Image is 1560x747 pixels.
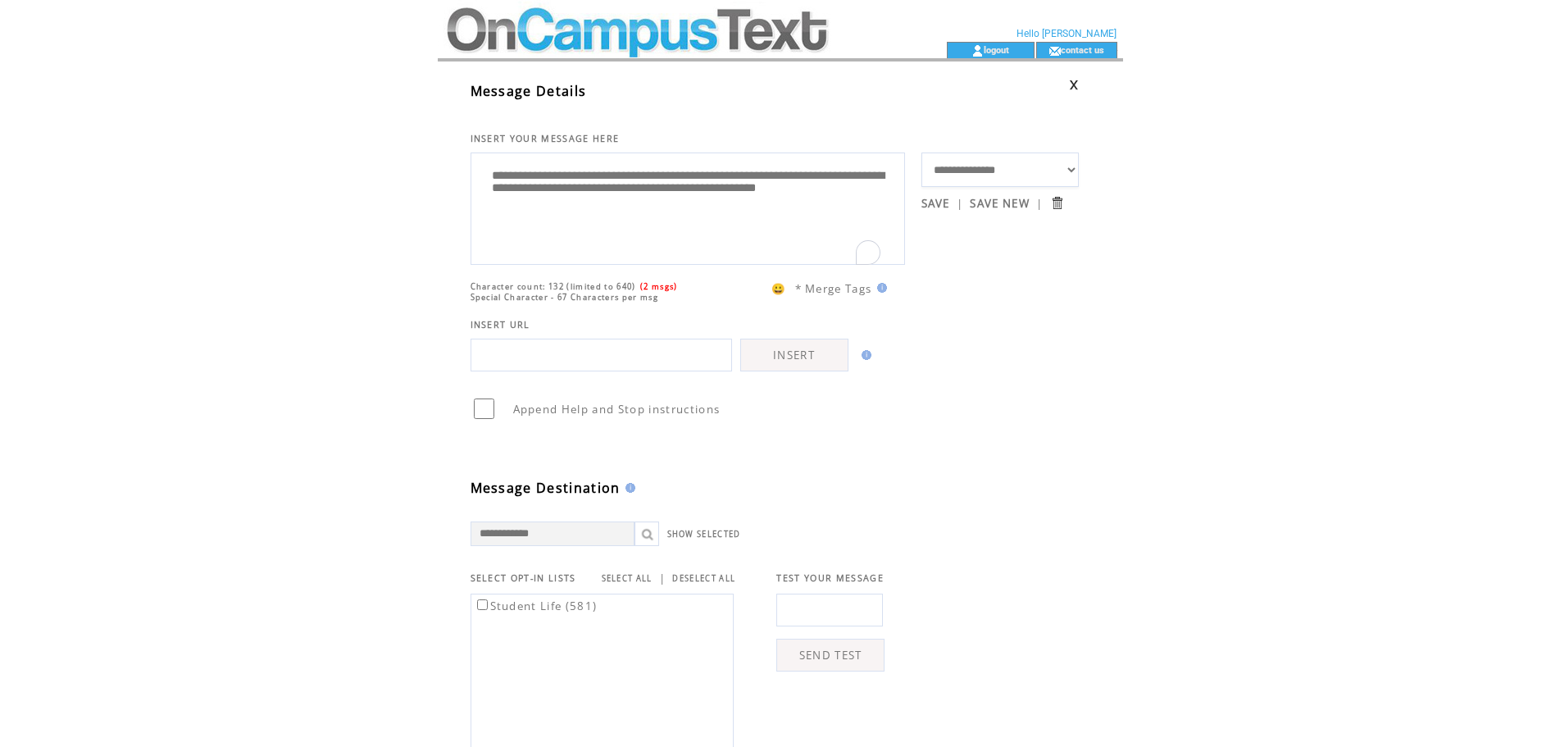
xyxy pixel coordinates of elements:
[1036,196,1043,211] span: |
[857,350,871,360] img: help.gif
[771,281,786,296] span: 😀
[1017,28,1117,39] span: Hello [PERSON_NAME]
[480,157,896,256] textarea: To enrich screen reader interactions, please activate Accessibility in Grammarly extension settings
[970,196,1030,211] a: SAVE NEW
[984,44,1009,55] a: logout
[1048,44,1061,57] img: contact_us_icon.gif
[602,573,653,584] a: SELECT ALL
[471,292,659,303] span: Special Character - 67 Characters per msg
[957,196,963,211] span: |
[872,283,887,293] img: help.gif
[667,529,741,540] a: SHOW SELECTED
[1049,195,1065,211] input: Submit
[659,571,666,585] span: |
[513,402,721,417] span: Append Help and Stop instructions
[672,573,735,584] a: DESELECT ALL
[471,82,587,100] span: Message Details
[640,281,678,292] span: (2 msgs)
[471,479,621,497] span: Message Destination
[471,133,620,144] span: INSERT YOUR MESSAGE HERE
[776,572,884,584] span: TEST YOUR MESSAGE
[477,599,488,610] input: Student Life (581)
[921,196,950,211] a: SAVE
[740,339,848,371] a: INSERT
[971,44,984,57] img: account_icon.gif
[474,599,598,613] label: Student Life (581)
[471,572,576,584] span: SELECT OPT-IN LISTS
[471,319,530,330] span: INSERT URL
[1061,44,1104,55] a: contact us
[471,281,636,292] span: Character count: 132 (limited to 640)
[776,639,885,672] a: SEND TEST
[795,281,872,296] span: * Merge Tags
[621,483,635,493] img: help.gif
